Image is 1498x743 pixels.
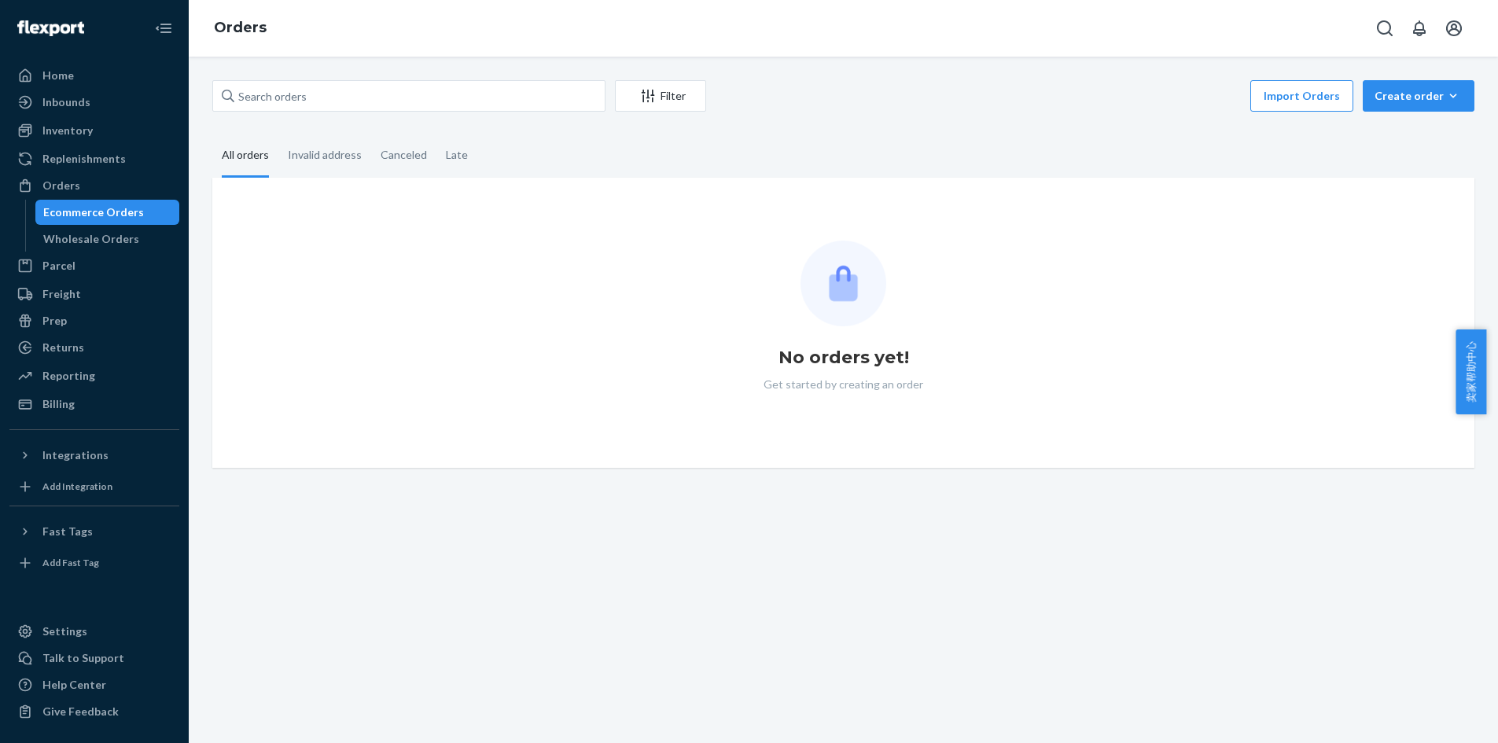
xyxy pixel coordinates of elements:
[42,623,87,639] div: Settings
[1404,13,1435,44] button: Open notifications
[35,226,180,252] a: Wholesale Orders
[42,178,80,193] div: Orders
[9,363,179,388] a: Reporting
[381,134,427,175] div: Canceled
[9,308,179,333] a: Prep
[9,550,179,576] a: Add Fast Tag
[42,340,84,355] div: Returns
[764,377,923,392] p: Get started by creating an order
[42,480,112,493] div: Add Integration
[1375,88,1463,104] div: Create order
[615,80,706,112] button: Filter
[17,20,84,36] img: Flexport logo
[1369,13,1400,44] button: Open Search Box
[222,134,269,178] div: All orders
[212,80,605,112] input: Search orders
[9,699,179,724] button: Give Feedback
[9,646,179,671] a: Talk to Support
[42,313,67,329] div: Prep
[148,13,179,44] button: Close Navigation
[9,253,179,278] a: Parcel
[42,368,95,384] div: Reporting
[43,204,144,220] div: Ecommerce Orders
[9,474,179,499] a: Add Integration
[42,94,90,110] div: Inbounds
[42,258,75,274] div: Parcel
[9,519,179,544] button: Fast Tags
[446,134,468,175] div: Late
[43,231,139,247] div: Wholesale Orders
[9,619,179,644] a: Settings
[1250,80,1353,112] button: Import Orders
[1438,13,1470,44] button: Open account menu
[42,650,124,666] div: Talk to Support
[9,63,179,88] a: Home
[778,345,909,370] h1: No orders yet!
[616,88,705,104] div: Filter
[42,677,106,693] div: Help Center
[801,241,886,326] img: Empty list
[42,151,126,167] div: Replenishments
[9,443,179,468] button: Integrations
[42,447,109,463] div: Integrations
[42,524,93,539] div: Fast Tags
[42,123,93,138] div: Inventory
[1363,80,1474,112] button: Create order
[42,68,74,83] div: Home
[9,173,179,198] a: Orders
[9,281,179,307] a: Freight
[1456,329,1486,414] button: 卖家帮助中心
[214,19,267,36] a: Orders
[42,396,75,412] div: Billing
[9,335,179,360] a: Returns
[9,118,179,143] a: Inventory
[35,200,180,225] a: Ecommerce Orders
[42,286,81,302] div: Freight
[42,556,99,569] div: Add Fast Tag
[9,146,179,171] a: Replenishments
[9,90,179,115] a: Inbounds
[9,392,179,417] a: Billing
[42,704,119,719] div: Give Feedback
[9,672,179,697] a: Help Center
[201,6,279,51] ol: breadcrumbs
[288,134,362,175] div: Invalid address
